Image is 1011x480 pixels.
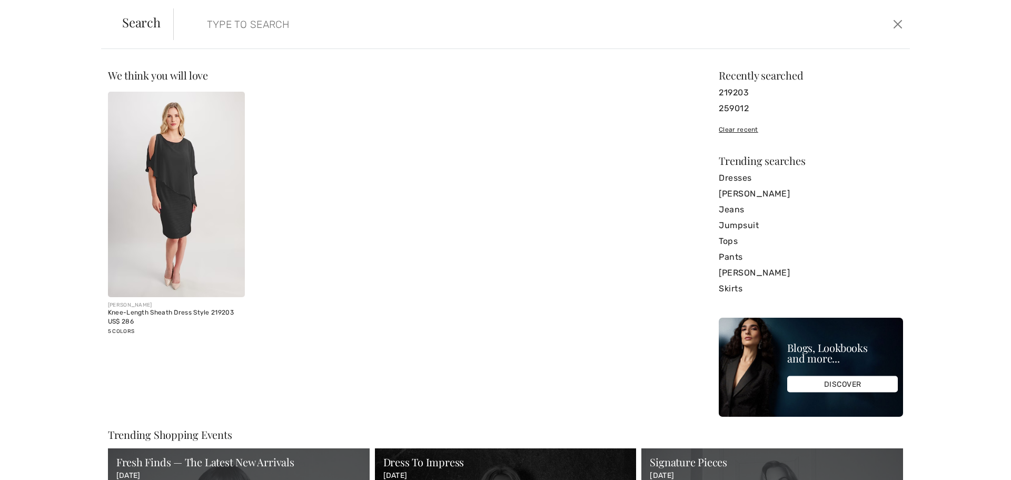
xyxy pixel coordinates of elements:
div: Fresh Finds — The Latest New Arrivals [116,457,361,467]
span: Search [122,16,161,28]
a: Skirts [719,281,903,297]
a: [PERSON_NAME] [719,186,903,202]
img: Knee-Length Sheath Dress Style 219203. Black [108,92,245,297]
div: Knee-Length Sheath Dress Style 219203 [108,309,245,317]
div: Signature Pieces [650,457,895,467]
img: Blogs, Lookbooks and more... [719,318,903,417]
div: Recently searched [719,70,903,81]
input: TYPE TO SEARCH [199,8,717,40]
div: Trending Shopping Events [108,429,903,440]
span: We think you will love [108,68,208,82]
a: Jeans [719,202,903,218]
div: Dress To Impress [383,457,628,467]
div: DISCOVER [787,376,898,393]
span: US$ 286 [108,318,134,325]
span: Chat [23,7,45,17]
a: Dresses [719,170,903,186]
a: [PERSON_NAME] [719,265,903,281]
a: Tops [719,233,903,249]
a: 259012 [719,101,903,116]
a: 219203 [719,85,903,101]
a: Jumpsuit [719,218,903,233]
div: Trending searches [719,155,903,166]
div: Blogs, Lookbooks and more... [787,342,898,364]
a: Pants [719,249,903,265]
button: Close [890,16,906,33]
div: [PERSON_NAME] [108,301,245,309]
div: Clear recent [719,125,903,134]
span: 5 Colors [108,328,134,335]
